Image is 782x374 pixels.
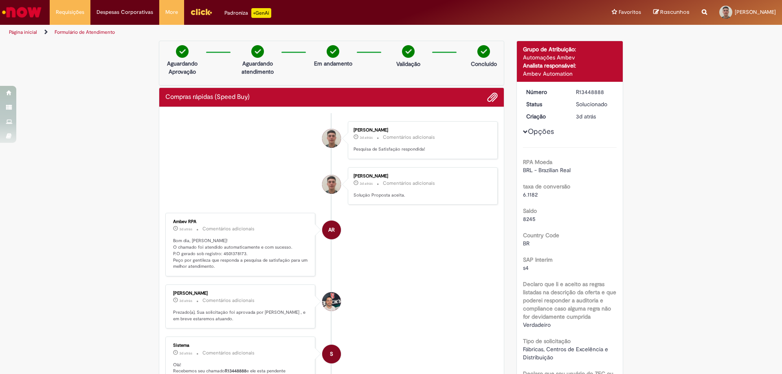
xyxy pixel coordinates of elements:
[523,191,538,198] span: 6.1182
[523,256,553,263] b: SAP Interim
[383,134,435,141] small: Comentários adicionais
[523,337,571,345] b: Tipo de solicitação
[523,232,559,239] b: Country Code
[179,298,192,303] span: 3d atrás
[179,227,192,232] span: 3d atrás
[55,29,115,35] a: Formulário de Atendimento
[360,135,373,140] span: 3d atrás
[523,70,617,78] div: Ambev Automation
[576,113,596,120] span: 3d atrás
[163,59,202,76] p: Aguardando Aprovação
[354,128,489,133] div: [PERSON_NAME]
[179,351,192,356] span: 3d atrás
[327,45,339,58] img: check-circle-green.png
[653,9,690,16] a: Rascunhos
[619,8,641,16] span: Favoritos
[396,60,420,68] p: Validação
[202,350,255,357] small: Comentários adicionais
[576,113,596,120] time: 26/08/2025 14:59:02
[520,88,570,96] dt: Número
[660,8,690,16] span: Rascunhos
[322,292,341,311] div: Elix Willian Machado Xavier
[328,220,335,240] span: AR
[179,227,192,232] time: 27/08/2025 09:40:38
[1,4,43,20] img: ServiceNow
[9,29,37,35] a: Página inicial
[354,146,489,153] p: Pesquisa de Satisfação respondida!
[165,94,250,101] h2: Compras rápidas (Speed Buy) Histórico de tíquete
[322,129,341,148] div: Victor Henrique Cardoso Silva
[523,321,551,328] span: Verdadeiro
[224,8,271,18] div: Padroniza
[179,351,192,356] time: 26/08/2025 14:59:15
[487,92,498,103] button: Adicionar anexos
[202,225,255,232] small: Comentários adicionais
[735,9,776,15] span: [PERSON_NAME]
[173,219,309,224] div: Ambev RPA
[523,215,536,223] span: 8245
[383,180,435,187] small: Comentários adicionais
[97,8,153,16] span: Despesas Corporativas
[576,112,614,120] div: 26/08/2025 14:59:02
[330,344,333,364] span: S
[6,25,515,40] ul: Trilhas de página
[176,45,189,58] img: check-circle-green.png
[322,175,341,194] div: Victor Henrique Cardoso Silva
[523,166,571,174] span: BRL - Brazilian Real
[360,181,373,186] span: 3d atrás
[354,192,489,199] p: Solução Proposta aceita.
[402,45,415,58] img: check-circle-green.png
[471,60,497,68] p: Concluído
[576,88,614,96] div: R13448888
[360,135,373,140] time: 27/08/2025 09:40:58
[523,346,610,361] span: Fábricas, Centros de Excelência e Distribuição
[520,100,570,108] dt: Status
[173,309,309,322] p: Prezado(a), Sua solicitação foi aprovada por [PERSON_NAME] , e em breve estaremos atuando.
[322,345,341,363] div: System
[173,343,309,348] div: Sistema
[190,6,212,18] img: click_logo_yellow_360x200.png
[56,8,84,16] span: Requisições
[523,280,616,320] b: Declaro que li e aceito as regras listadas na descrição da oferta e que poderei responder a audit...
[523,158,552,166] b: RPA Moeda
[523,53,617,61] div: Automações Ambev
[173,238,309,270] p: Bom dia, [PERSON_NAME]! O chamado foi atendido automaticamente e com sucesso. P.O gerado sob regi...
[173,291,309,296] div: [PERSON_NAME]
[523,45,617,53] div: Grupo de Atribuição:
[314,59,352,68] p: Em andamento
[179,298,192,303] time: 27/08/2025 09:34:30
[477,45,490,58] img: check-circle-green.png
[523,61,617,70] div: Analista responsável:
[202,297,255,304] small: Comentários adicionais
[238,59,277,76] p: Aguardando atendimento
[520,112,570,120] dt: Criação
[576,100,614,108] div: Solucionado
[354,174,489,179] div: [PERSON_NAME]
[322,221,341,239] div: Ambev RPA
[165,8,178,16] span: More
[523,240,529,247] span: BR
[523,264,529,271] span: s4
[251,45,264,58] img: check-circle-green.png
[360,181,373,186] time: 27/08/2025 09:40:49
[251,8,271,18] p: +GenAi
[225,368,246,374] b: R13448888
[523,183,570,190] b: taxa de conversão
[523,207,537,214] b: Saldo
